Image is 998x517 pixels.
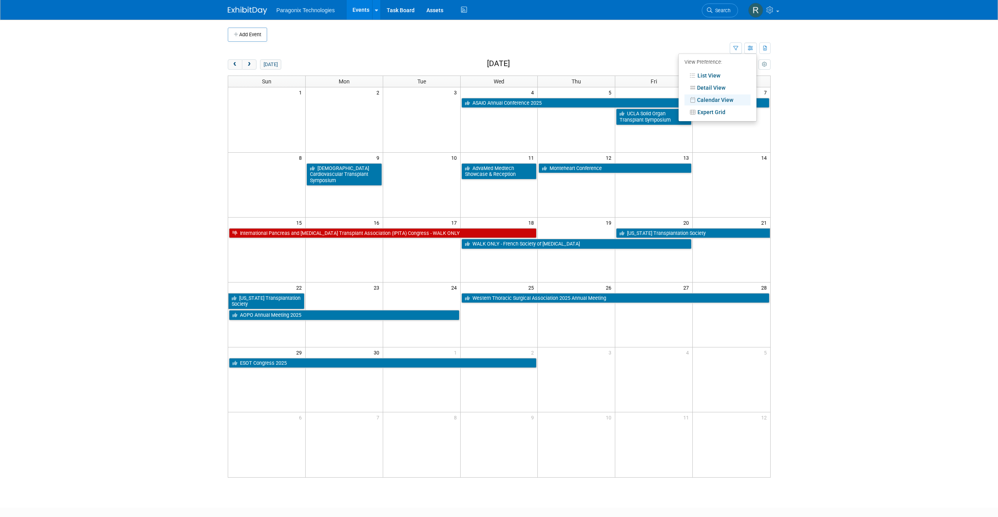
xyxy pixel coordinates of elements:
span: 8 [298,153,305,162]
span: 29 [295,347,305,357]
span: 12 [760,412,770,422]
a: Calendar View [684,94,751,105]
span: Search [712,7,731,13]
span: 14 [760,153,770,162]
span: Thu [572,78,581,85]
span: 26 [605,283,615,292]
span: 10 [605,412,615,422]
h2: [DATE] [487,59,510,68]
span: 18 [528,218,537,227]
span: 16 [373,218,383,227]
span: 27 [683,283,692,292]
img: ExhibitDay [228,7,267,15]
div: View Preference: [684,57,751,69]
a: ASAIO Annual Conference 2025 [461,98,769,108]
span: Wed [494,78,504,85]
a: International Pancreas and [MEDICAL_DATA] Transplant Association (IPITA) Congress - WALK ONLY [229,228,537,238]
span: Mon [339,78,350,85]
a: Expert Grid [684,107,751,118]
span: 2 [530,347,537,357]
span: 22 [295,283,305,292]
span: Sun [262,78,271,85]
span: 12 [605,153,615,162]
img: Rachel Jenkins [748,3,763,18]
span: 9 [530,412,537,422]
a: WALK ONLY - French Society of [MEDICAL_DATA] [461,239,692,249]
span: 3 [608,347,615,357]
a: Western Thoracic Surgical Association 2025 Annual Meeting [461,293,769,303]
span: 3 [453,87,460,97]
span: 17 [450,218,460,227]
span: 7 [376,412,383,422]
span: 8 [453,412,460,422]
a: [US_STATE] Transplantation Society [228,293,304,309]
a: [DEMOGRAPHIC_DATA] Cardiovascular Transplant Symposium [306,163,382,186]
span: 1 [453,347,460,357]
span: 13 [683,153,692,162]
button: Add Event [228,28,267,42]
span: 19 [605,218,615,227]
span: 11 [528,153,537,162]
a: UCLA Solid Organ Transplant Symposium [616,109,692,125]
span: 1 [298,87,305,97]
button: [DATE] [260,59,281,70]
a: [US_STATE] Transplantation Society [616,228,770,238]
span: 9 [376,153,383,162]
a: Search [702,4,738,17]
span: 5 [763,347,770,357]
button: myCustomButton [758,59,770,70]
span: 20 [683,218,692,227]
span: Paragonix Technologies [277,7,335,13]
span: 11 [683,412,692,422]
span: 30 [373,347,383,357]
span: 4 [530,87,537,97]
span: 24 [450,283,460,292]
span: 2 [376,87,383,97]
span: Fri [651,78,657,85]
span: 25 [528,283,537,292]
span: 23 [373,283,383,292]
i: Personalize Calendar [762,62,767,67]
a: ESOT Congress 2025 [229,358,537,368]
a: Monteheart Conference [539,163,692,174]
button: prev [228,59,242,70]
span: 4 [685,347,692,357]
a: Detail View [684,82,751,93]
span: 6 [298,412,305,422]
span: 10 [450,153,460,162]
a: AdvaMed Medtech Showcase & Reception [461,163,537,179]
span: Tue [417,78,426,85]
a: List View [684,70,751,81]
a: AOPO Annual Meeting 2025 [229,310,459,320]
button: next [242,59,256,70]
span: 7 [763,87,770,97]
span: 28 [760,283,770,292]
span: 15 [295,218,305,227]
span: 5 [608,87,615,97]
span: 21 [760,218,770,227]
